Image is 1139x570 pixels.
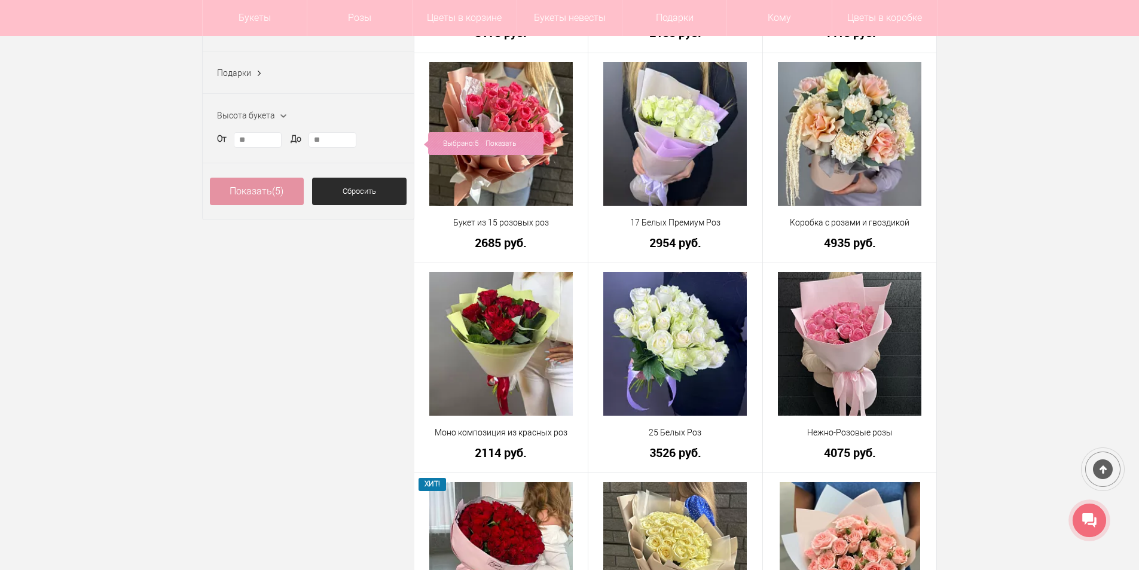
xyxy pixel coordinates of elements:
a: 2100 руб. [596,26,755,39]
a: 4410 руб. [771,26,929,39]
a: Нежно-Розовые розы [771,426,929,439]
img: Моно композиция из красных роз [429,272,573,416]
div: Выбрано: [424,132,543,155]
img: Коробка с розами и гвоздикой [778,62,921,206]
a: 4075 руб. [771,446,929,459]
a: 5170 руб. [422,26,581,39]
a: 2114 руб. [422,446,581,459]
a: 25 Белых Роз [596,426,755,439]
a: Показать [485,132,516,155]
a: 17 Белых Премиум Роз [596,217,755,229]
span: 5 [475,132,479,155]
a: 4935 руб. [771,236,929,249]
a: 3526 руб. [596,446,755,459]
a: Коробка с розами и гвоздикой [771,217,929,229]
a: Показать(5) [210,178,304,205]
span: (5) [272,185,283,197]
a: 2685 руб. [422,236,581,249]
a: Сбросить [312,178,407,205]
span: Подарки [217,68,251,78]
span: ХИТ! [419,478,447,490]
img: 17 Белых Премиум Роз [603,62,747,206]
a: 2954 руб. [596,236,755,249]
label: До [291,133,301,145]
label: От [217,133,227,145]
a: Букет из 15 розовых роз [422,217,581,229]
img: 25 Белых Роз [603,272,747,416]
a: Моно композиция из красных роз [422,426,581,439]
img: Букет из 15 розовых роз [429,62,573,206]
span: Высота букета [217,111,275,120]
img: Нежно-Розовые розы [778,272,921,416]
